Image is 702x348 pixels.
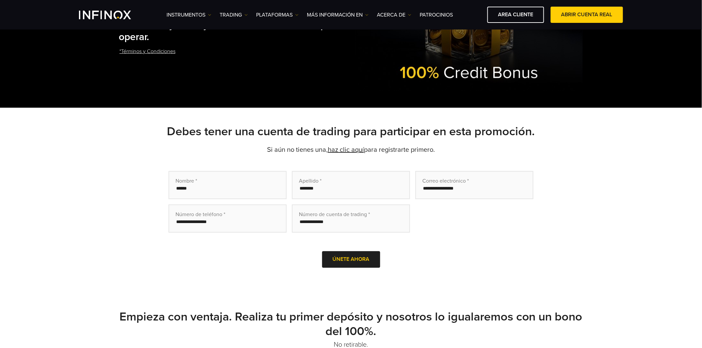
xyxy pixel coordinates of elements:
a: INFINOX Logo [79,11,147,19]
a: ABRIR CUENTA REAL [551,7,623,23]
p: Si aún no tienes una, para registrarte primero. [119,145,583,154]
a: Instrumentos [167,11,211,19]
a: AREA CLIENTE [487,7,544,23]
a: Patrocinios [420,11,453,19]
a: PLATAFORMAS [256,11,299,19]
strong: Debes tener una cuenta de trading para participar en esta promoción. [167,124,535,139]
span: Únete ahora [333,256,370,262]
a: *Términos y Condiciones [119,43,176,60]
a: Más información en [307,11,369,19]
button: Únete ahora [322,251,380,267]
a: haz clic aquí [328,146,364,154]
strong: Empieza con ventaja. Realiza tu primer depósito y nosotros lo igualaremos con un bono del 100%. [119,310,583,338]
a: ACERCA DE [377,11,411,19]
a: TRADING [220,11,248,19]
